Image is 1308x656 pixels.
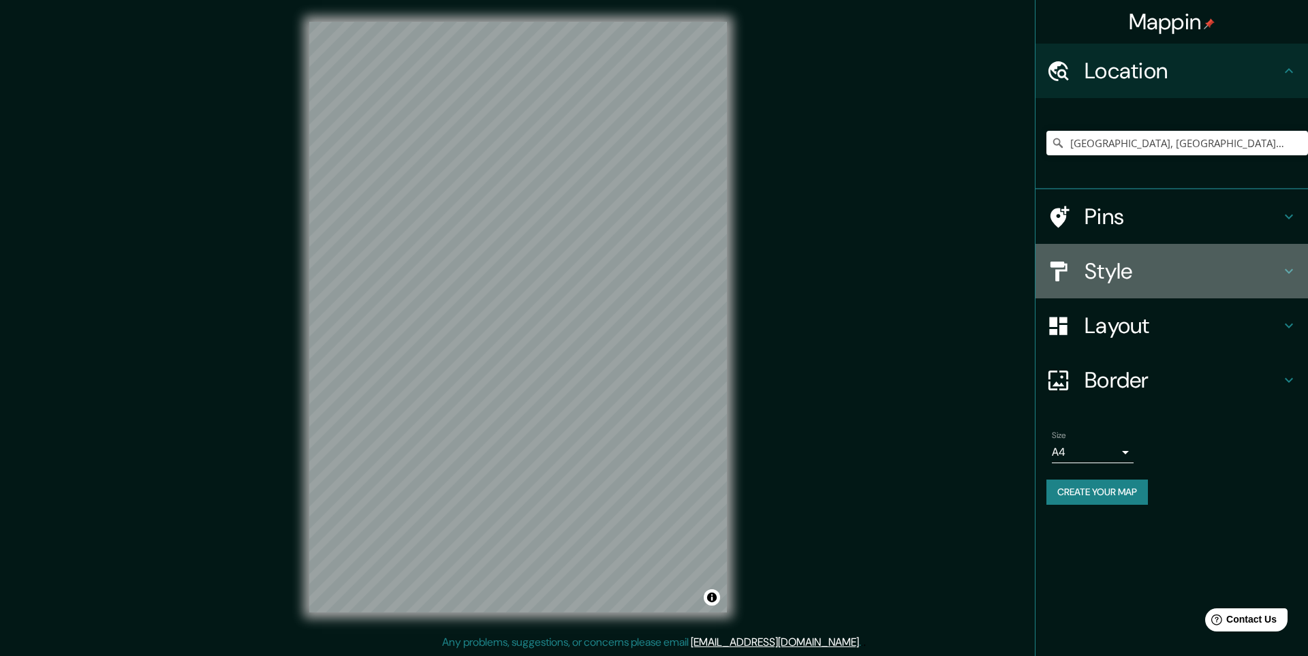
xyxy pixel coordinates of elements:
[1187,603,1293,641] iframe: Help widget launcher
[863,634,866,651] div: .
[1046,131,1308,155] input: Pick your city or area
[1085,257,1281,285] h4: Style
[1035,244,1308,298] div: Style
[691,635,859,649] a: [EMAIL_ADDRESS][DOMAIN_NAME]
[1085,203,1281,230] h4: Pins
[1035,44,1308,98] div: Location
[1046,480,1148,505] button: Create your map
[704,589,720,606] button: Toggle attribution
[309,22,727,612] canvas: Map
[1052,441,1134,463] div: A4
[1085,366,1281,394] h4: Border
[1204,18,1215,29] img: pin-icon.png
[1035,189,1308,244] div: Pins
[1085,312,1281,339] h4: Layout
[1129,8,1215,35] h4: Mappin
[1052,430,1066,441] label: Size
[1035,298,1308,353] div: Layout
[442,634,861,651] p: Any problems, suggestions, or concerns please email .
[1085,57,1281,84] h4: Location
[1035,353,1308,407] div: Border
[861,634,863,651] div: .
